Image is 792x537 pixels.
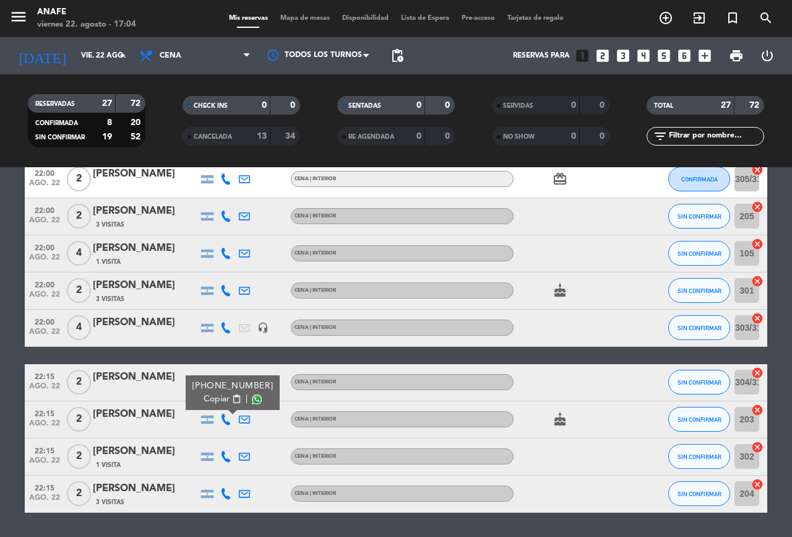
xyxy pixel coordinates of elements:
[678,453,721,460] span: SIN CONFIRMAR
[232,395,241,404] span: content_paste
[503,103,533,109] span: SERVIDAS
[192,380,273,393] div: [PHONE_NUMBER]
[29,314,60,328] span: 22:00
[67,204,91,229] span: 2
[678,287,721,294] span: SIN CONFIRMAR
[93,240,198,256] div: [PERSON_NAME]
[295,251,336,256] span: CENA | INTERIOR
[395,15,455,22] span: Lista de Espera
[96,497,124,507] span: 3 Visitas
[678,213,721,220] span: SIN CONFIRMAR
[681,176,718,183] span: CONFIRMADA
[668,129,764,143] input: Filtrar por nombre...
[29,382,60,396] span: ago. 22
[102,99,112,108] strong: 27
[501,15,570,22] span: Tarjetas de regalo
[416,101,421,110] strong: 0
[656,48,672,64] i: looks_5
[445,101,452,110] strong: 0
[29,406,60,420] span: 22:15
[760,48,775,63] i: power_settings_new
[678,325,721,331] span: SIN CONFIRMAR
[29,216,60,230] span: ago. 22
[751,201,764,213] i: cancel
[751,164,764,176] i: cancel
[600,101,607,110] strong: 0
[102,133,112,141] strong: 19
[348,134,394,140] span: RE AGENDADA
[676,48,692,64] i: looks_6
[29,277,60,291] span: 22:00
[574,48,590,64] i: looks_one
[725,11,740,25] i: turned_in_not
[285,132,298,141] strong: 34
[29,203,60,217] span: 22:00
[751,441,764,453] i: cancel
[416,132,421,141] strong: 0
[93,166,198,182] div: [PERSON_NAME]
[274,15,336,22] span: Mapa de mesas
[257,132,267,141] strong: 13
[67,407,91,432] span: 2
[455,15,501,22] span: Pre-acceso
[751,404,764,416] i: cancel
[759,11,773,25] i: search
[553,283,567,298] i: cake
[93,406,198,422] div: [PERSON_NAME]
[553,172,567,186] i: card_giftcard
[749,101,762,110] strong: 72
[29,165,60,180] span: 22:00
[729,48,744,63] span: print
[595,48,611,64] i: looks_two
[692,11,707,25] i: exit_to_app
[96,257,121,267] span: 1 Visita
[67,370,91,395] span: 2
[295,214,336,219] span: CENA | INTERIOR
[37,19,136,31] div: viernes 22. agosto - 17:04
[336,15,395,22] span: Disponibilidad
[678,379,721,386] span: SIN CONFIRMAR
[503,134,535,140] span: NO SHOW
[653,129,668,144] i: filter_list
[721,101,731,110] strong: 27
[9,42,75,69] i: [DATE]
[295,380,336,385] span: CENA | INTERIOR
[295,491,336,496] span: CENA | INTERIOR
[96,460,121,470] span: 1 Visita
[223,15,274,22] span: Mis reservas
[697,48,713,64] i: add_box
[678,491,721,497] span: SIN CONFIRMAR
[67,315,91,340] span: 4
[67,167,91,191] span: 2
[390,48,405,63] span: pending_actions
[295,417,336,422] span: CENA | INTERIOR
[160,51,181,60] span: Cena
[93,203,198,219] div: [PERSON_NAME]
[131,99,143,108] strong: 72
[600,132,607,141] strong: 0
[9,7,28,26] i: menu
[93,277,198,294] div: [PERSON_NAME]
[752,37,783,74] div: LOG OUT
[29,456,60,471] span: ago. 22
[96,220,124,230] span: 3 Visitas
[246,393,248,406] span: |
[93,369,198,385] div: [PERSON_NAME]
[295,454,336,459] span: CENA | INTERIOR
[131,133,143,141] strong: 52
[204,393,230,406] span: Copiar
[194,134,232,140] span: CANCELADA
[67,278,91,303] span: 2
[348,103,381,109] span: SENTADAS
[751,275,764,287] i: cancel
[35,101,75,107] span: RESERVADAS
[654,103,673,109] span: TOTAL
[290,101,298,110] strong: 0
[257,322,269,333] i: headset_mic
[107,118,112,127] strong: 8
[751,367,764,379] i: cancel
[194,103,228,109] span: CHECK INS
[29,494,60,508] span: ago. 22
[678,250,721,257] span: SIN CONFIRMAR
[93,481,198,497] div: [PERSON_NAME]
